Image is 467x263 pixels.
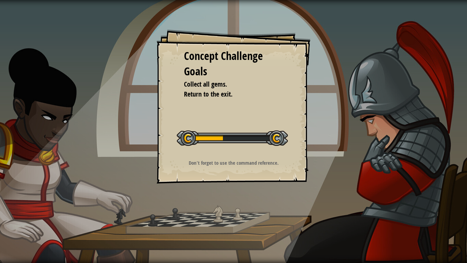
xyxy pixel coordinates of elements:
[175,89,281,99] li: Return to the exit.
[184,89,232,99] span: Return to the exit.
[175,79,281,89] li: Collect all gems.
[184,48,283,79] div: Concept Challenge Goals
[184,79,227,89] span: Collect all gems.
[165,159,302,166] p: Don't forget to use the command reference.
